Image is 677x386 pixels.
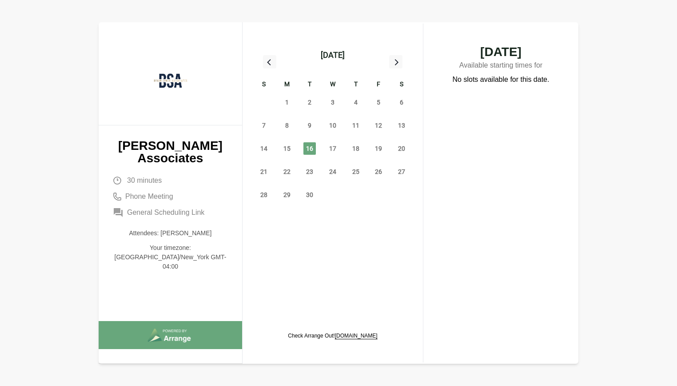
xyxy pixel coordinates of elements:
p: No slots available for this date. [453,74,550,85]
span: Wednesday, September 17, 2025 [327,142,339,155]
p: Available starting times for [441,58,561,74]
div: S [252,79,275,91]
div: F [367,79,390,91]
p: Attendees: [PERSON_NAME] [113,229,228,238]
span: 30 minutes [127,175,162,186]
p: [PERSON_NAME] Associates [113,140,228,165]
span: Wednesday, September 24, 2025 [327,165,339,178]
span: Saturday, September 13, 2025 [395,119,408,132]
div: T [298,79,321,91]
div: S [390,79,413,91]
span: Wednesday, September 10, 2025 [327,119,339,132]
span: [DATE] [441,46,561,58]
p: Your timezone: [GEOGRAPHIC_DATA]/New_York GMT-04:00 [113,243,228,271]
span: Monday, September 8, 2025 [281,119,293,132]
span: Tuesday, September 23, 2025 [303,165,316,178]
p: Check Arrange Out! [288,332,377,339]
span: Monday, September 22, 2025 [281,165,293,178]
span: Thursday, September 25, 2025 [350,165,362,178]
span: Saturday, September 27, 2025 [395,165,408,178]
span: Tuesday, September 2, 2025 [303,96,316,109]
span: Sunday, September 14, 2025 [258,142,270,155]
span: Saturday, September 20, 2025 [395,142,408,155]
div: T [344,79,367,91]
span: Friday, September 26, 2025 [372,165,385,178]
span: Sunday, September 21, 2025 [258,165,270,178]
a: [DOMAIN_NAME] [335,333,378,339]
span: Tuesday, September 9, 2025 [303,119,316,132]
span: Monday, September 1, 2025 [281,96,293,109]
span: General Scheduling Link [127,207,204,218]
span: Tuesday, September 16, 2025 [303,142,316,155]
span: Friday, September 19, 2025 [372,142,385,155]
span: Friday, September 12, 2025 [372,119,385,132]
span: Thursday, September 18, 2025 [350,142,362,155]
span: Sunday, September 28, 2025 [258,189,270,201]
span: Tuesday, September 30, 2025 [303,189,316,201]
span: Thursday, September 11, 2025 [350,119,362,132]
span: Sunday, September 7, 2025 [258,119,270,132]
span: Monday, September 29, 2025 [281,189,293,201]
span: Friday, September 5, 2025 [372,96,385,109]
span: Phone Meeting [125,191,173,202]
span: Monday, September 15, 2025 [281,142,293,155]
span: Wednesday, September 3, 2025 [327,96,339,109]
div: W [321,79,344,91]
span: Thursday, September 4, 2025 [350,96,362,109]
div: [DATE] [321,49,345,61]
span: Saturday, September 6, 2025 [395,96,408,109]
div: M [275,79,299,91]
